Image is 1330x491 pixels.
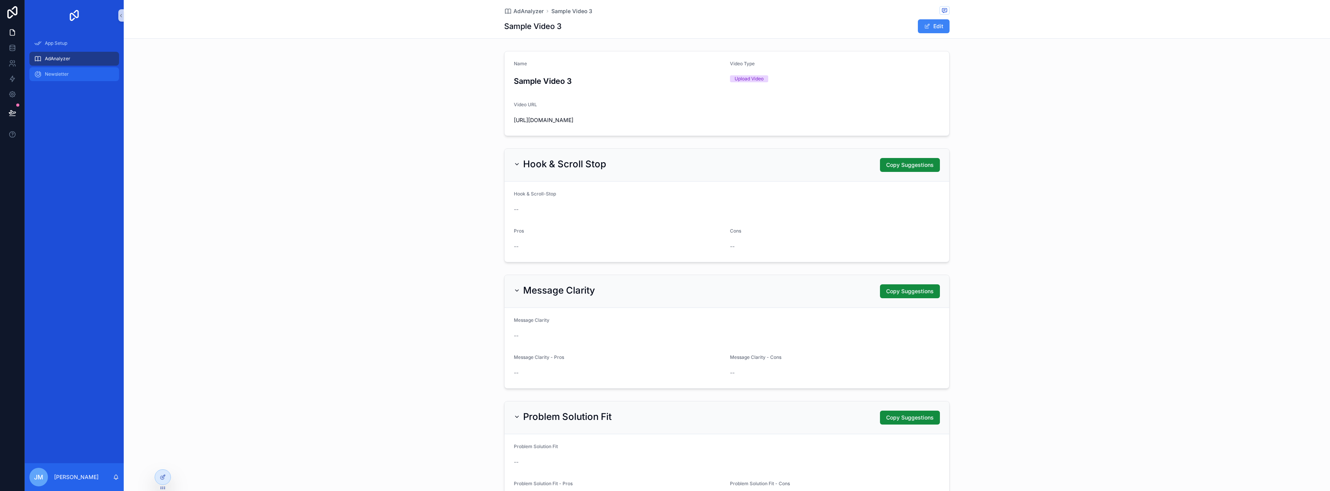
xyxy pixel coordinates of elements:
[34,472,43,482] span: JM
[514,458,518,466] span: --
[513,7,544,15] span: AdAnalyzer
[29,67,119,81] a: Newsletter
[514,75,724,87] h3: Sample Video 3
[918,19,950,33] button: Edit
[730,61,755,66] span: Video Type
[514,481,573,486] span: Problem Solution Fit - Pros
[45,40,67,46] span: App Setup
[514,206,518,213] span: --
[504,21,562,32] h1: Sample Video 3
[880,158,940,172] button: Copy Suggestions
[523,158,606,170] h2: Hook & Scroll Stop
[730,481,790,486] span: Problem Solution Fit - Cons
[514,102,537,107] span: Video URL
[730,243,735,250] span: --
[514,332,518,340] span: --
[504,7,544,15] a: AdAnalyzer
[735,75,764,82] div: Upload Video
[730,228,741,234] span: Cons
[886,287,934,295] span: Copy Suggestions
[29,36,119,50] a: App Setup
[514,354,564,360] span: Message Clarity - Pros
[514,61,527,66] span: Name
[45,71,69,77] span: Newsletter
[514,317,549,323] span: Message Clarity
[514,228,524,234] span: Pros
[730,369,735,377] span: --
[45,56,70,62] span: AdAnalyzer
[523,284,595,297] h2: Message Clarity
[886,414,934,421] span: Copy Suggestions
[514,191,556,197] span: Hook & Scroll-Stop
[551,7,592,15] a: Sample Video 3
[886,161,934,169] span: Copy Suggestions
[514,243,518,250] span: --
[880,411,940,425] button: Copy Suggestions
[54,473,99,481] p: [PERSON_NAME]
[514,443,558,449] span: Problem Solution Fit
[523,411,612,423] h2: Problem Solution Fit
[730,354,781,360] span: Message Clarity - Cons
[514,116,724,124] span: [URL][DOMAIN_NAME]
[880,284,940,298] button: Copy Suggestions
[68,9,80,22] img: App logo
[514,369,518,377] span: --
[25,31,124,91] div: scrollable content
[29,52,119,66] a: AdAnalyzer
